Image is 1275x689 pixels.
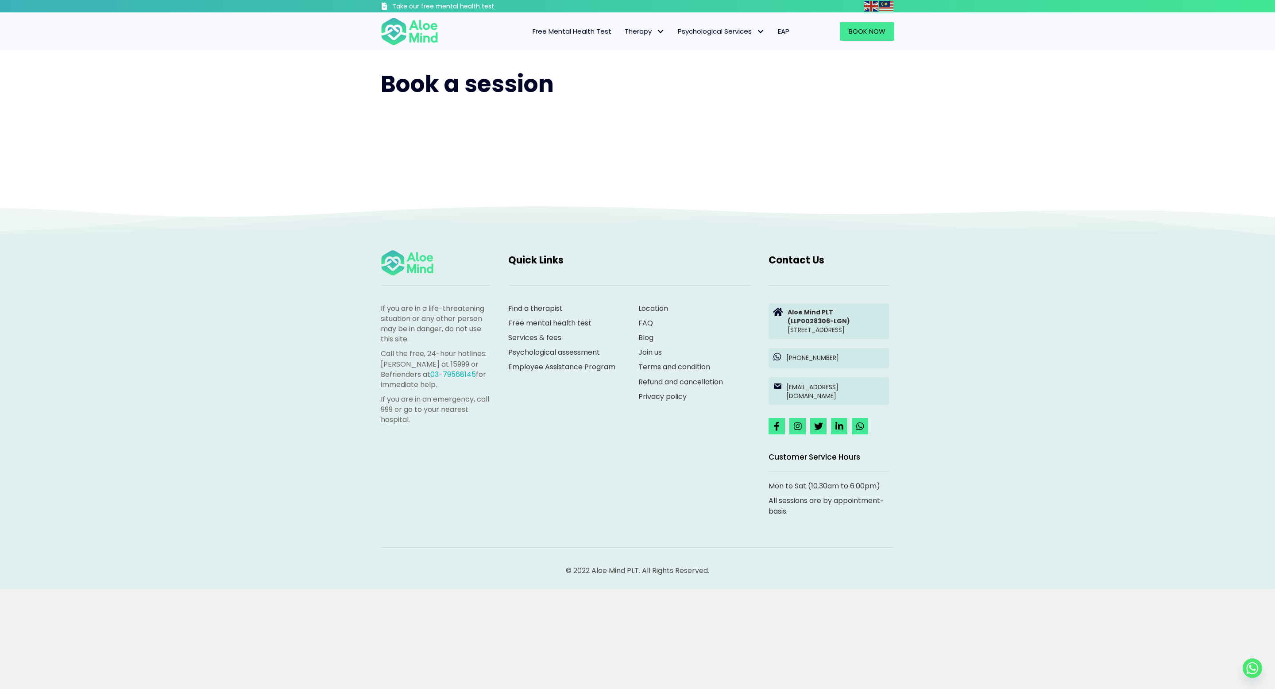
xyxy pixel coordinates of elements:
[788,317,850,325] strong: (LLP0028306-LGN)
[769,481,889,491] p: Mon to Sat (10.30am to 6.00pm)
[769,495,889,516] p: All sessions are by appointment-basis.
[526,22,618,41] a: Free Mental Health Test
[771,22,796,41] a: EAP
[769,253,824,267] span: Contact Us
[769,303,889,339] a: Aloe Mind PLT(LLP0028306-LGN)[STREET_ADDRESS]
[508,347,600,357] a: Psychological assessment
[381,394,491,425] p: If you are in an emergency, call 999 or go to your nearest hospital.
[778,27,789,36] span: EAP
[769,348,889,368] a: [PHONE_NUMBER]
[840,22,894,41] a: Book Now
[508,362,615,372] a: Employee Assistance Program
[381,2,541,12] a: Take our free mental health test
[508,253,564,267] span: Quick Links
[638,318,653,328] a: FAQ
[508,333,561,343] a: Services & fees
[769,377,889,405] a: [EMAIL_ADDRESS][DOMAIN_NAME]
[638,303,668,314] a: Location
[769,452,860,462] span: Customer Service Hours
[625,27,665,36] span: Therapy
[381,348,491,390] p: Call the free, 24-hour hotlines: [PERSON_NAME] at 15999 or Befrienders at for immediate help.
[450,22,796,41] nav: Menu
[381,118,894,185] iframe: Booking widget
[786,383,885,401] p: [EMAIL_ADDRESS][DOMAIN_NAME]
[788,308,833,317] strong: Aloe Mind PLT
[381,565,894,576] p: © 2022 Aloe Mind PLT. All Rights Reserved.
[508,303,563,314] a: Find a therapist
[654,25,667,38] span: Therapy: submenu
[533,27,611,36] span: Free Mental Health Test
[508,318,591,328] a: Free mental health test
[864,1,878,12] img: en
[1243,658,1262,678] a: Whatsapp
[381,249,434,276] img: Aloe mind Logo
[678,27,765,36] span: Psychological Services
[638,377,723,387] a: Refund and cancellation
[381,303,491,344] p: If you are in a life-threatening situation or any other person may be in danger, do not use this ...
[638,391,687,402] a: Privacy policy
[786,353,885,362] p: [PHONE_NUMBER]
[618,22,671,41] a: TherapyTherapy: submenu
[381,68,554,100] span: Book a session
[638,347,662,357] a: Join us
[671,22,771,41] a: Psychological ServicesPsychological Services: submenu
[430,369,476,379] a: 03-79568145
[381,17,438,46] img: Aloe mind Logo
[879,1,894,11] a: Malay
[754,25,767,38] span: Psychological Services: submenu
[638,333,653,343] a: Blog
[638,362,710,372] a: Terms and condition
[864,1,879,11] a: English
[849,27,885,36] span: Book Now
[788,308,885,335] p: [STREET_ADDRESS]
[392,2,541,11] h3: Take our free mental health test
[879,1,893,12] img: ms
